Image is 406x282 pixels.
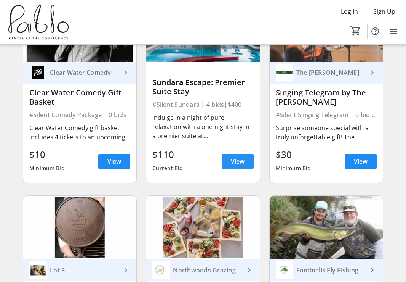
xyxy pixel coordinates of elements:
img: Clear Water Comedy [29,64,47,81]
img: The Nunnery [276,64,293,81]
div: #Silent Sundara | 4 bids | $400 [152,99,253,110]
div: Singing Telegram by The [PERSON_NAME] [276,88,377,106]
div: #Silent Comedy Package | 0 bids [29,110,130,120]
a: Lot 3 Lot 3 [23,259,136,281]
a: The Nunnery The [PERSON_NAME] [270,62,383,84]
div: $10 [29,148,65,161]
button: Help [368,24,383,39]
div: Northwoods Grazing [170,266,244,274]
img: Cook Like a Pro: Smithey Cast Iron Pan and Cookbook [23,196,136,259]
div: Surprise someone special with a truly unforgettable gift! The [PERSON_NAME] will deliver a person... [276,123,377,142]
mat-icon: keyboard_arrow_right [121,68,130,77]
mat-icon: keyboard_arrow_right [368,266,377,275]
span: Log In [341,7,358,16]
div: Minimum Bid [29,161,65,175]
div: Sundara Escape: Premier Suite Stay [152,78,253,96]
div: $110 [152,148,183,161]
img: Guided fly fishing for 2 [270,196,383,259]
img: Lot 3 [29,261,47,279]
a: View [98,154,130,169]
button: Sign Up [367,5,401,18]
a: View [345,154,377,169]
button: Cart [349,24,363,38]
a: Northwoods GrazingNorthwoods Grazing [146,259,259,281]
img: Charcuterie Workshop for Six [146,196,259,259]
span: View [231,157,245,166]
mat-icon: keyboard_arrow_right [121,266,130,275]
div: Indulge in a night of pure relaxation with a one-night stay in a premier suite at [GEOGRAPHIC_DAT... [152,113,253,140]
mat-icon: keyboard_arrow_right [245,266,254,275]
div: Fontinalis Fly Fishing [293,266,368,274]
img: Northwoods Grazing [152,261,170,279]
div: Minimum Bid [276,161,311,175]
div: #Silent Singing Telegram | 0 bids | Priceless [276,110,377,120]
mat-icon: keyboard_arrow_right [368,68,377,77]
div: The [PERSON_NAME] [293,69,368,76]
button: Log In [335,5,364,18]
img: Pablo Center's Logo [5,3,72,41]
div: Clear Water Comedy [47,69,121,76]
div: $30 [276,148,311,161]
span: View [107,157,121,166]
div: Lot 3 [47,266,121,274]
a: Clear Water ComedyClear Water Comedy [23,62,136,84]
div: Clear Water Comedy gift basket includes 4 tickets to an upcoming comedy show at the Plus and enjo... [29,123,130,142]
span: View [354,157,368,166]
div: Clear Water Comedy Gift Basket [29,88,130,106]
a: View [222,154,254,169]
span: Sign Up [373,7,395,16]
a: Fontinalis Fly FishingFontinalis Fly Fishing [270,259,383,281]
div: Current Bid [152,161,183,175]
button: Menu [386,24,401,39]
img: Fontinalis Fly Fishing [276,261,293,279]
